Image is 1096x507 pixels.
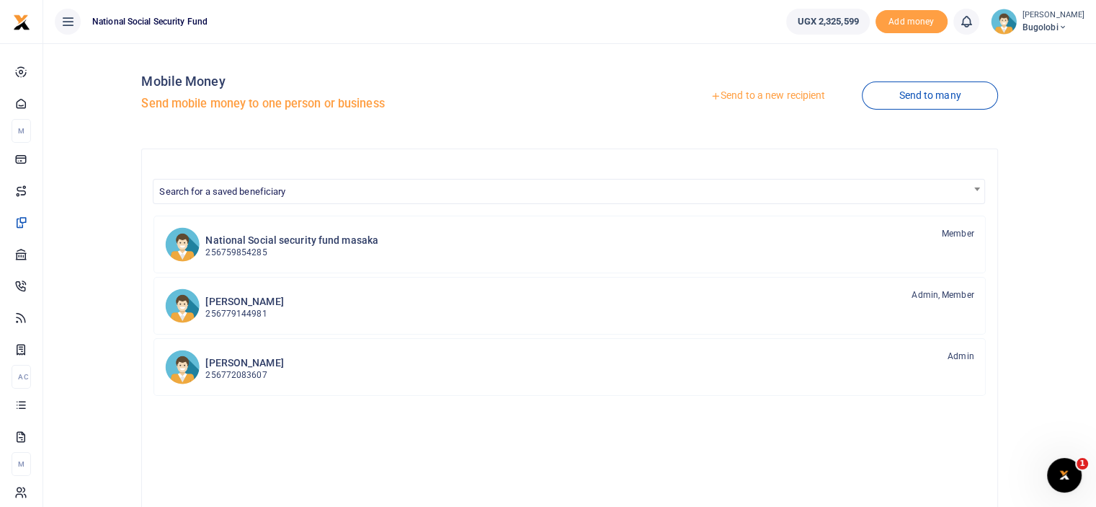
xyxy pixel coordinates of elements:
[1047,458,1082,493] iframe: Intercom live chat
[141,74,563,89] h4: Mobile Money
[86,15,213,28] span: National Social Security Fund
[205,234,378,247] h6: National Social security fund masaka
[942,227,974,240] span: Member
[12,119,31,143] li: M
[205,369,283,382] p: 256772083607
[1023,9,1084,22] small: [PERSON_NAME]
[780,9,875,35] li: Wallet ballance
[141,97,563,111] h5: Send mobile money to one person or business
[1077,458,1088,469] span: 1
[12,452,31,476] li: M
[205,357,283,369] h6: [PERSON_NAME]
[159,186,285,197] span: Search for a saved beneficiary
[876,10,948,34] li: Toup your wallet
[1023,21,1084,34] span: Bugolobi
[674,83,862,109] a: Send to a new recipient
[153,179,984,204] span: Search for a saved beneficiary
[991,9,1017,35] img: profile-user
[205,246,378,260] p: 256759854285
[876,15,948,26] a: Add money
[862,81,997,110] a: Send to many
[153,180,984,202] span: Search for a saved beneficiary
[991,9,1084,35] a: profile-user [PERSON_NAME] Bugolobi
[153,216,985,273] a: NSsfm National Social security fund masaka 256759854285 Member
[165,227,200,262] img: NSsfm
[165,350,200,384] img: PN
[153,277,985,335] a: PA [PERSON_NAME] 256779144981 Admin, Member
[205,307,283,321] p: 256779144981
[165,288,200,323] img: PA
[797,14,858,29] span: UGX 2,325,599
[13,16,30,27] a: logo-small logo-large logo-large
[13,14,30,31] img: logo-small
[786,9,869,35] a: UGX 2,325,599
[912,288,974,301] span: Admin, Member
[12,365,31,389] li: Ac
[948,350,974,363] span: Admin
[876,10,948,34] span: Add money
[205,296,283,308] h6: [PERSON_NAME]
[153,338,985,396] a: PN [PERSON_NAME] 256772083607 Admin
